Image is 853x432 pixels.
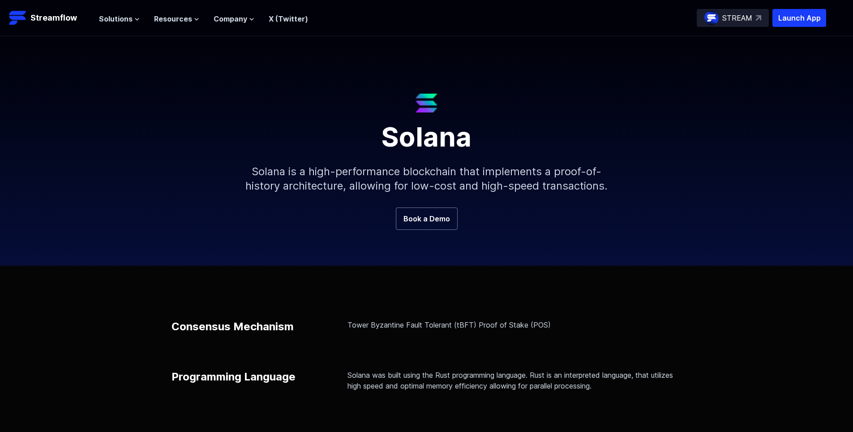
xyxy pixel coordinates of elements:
p: Consensus Mechanism [171,320,294,334]
button: Resources [154,13,199,24]
img: Solana [416,94,437,112]
a: STREAM [697,9,769,27]
img: streamflow-logo-circle.png [704,11,719,25]
img: Streamflow Logo [9,9,27,27]
span: Solutions [99,13,133,24]
span: Resources [154,13,192,24]
p: Solana is a high-performance blockchain that implements a proof-of-history architecture, allowing... [234,150,619,207]
a: Streamflow [9,9,90,27]
span: Company [214,13,247,24]
a: X (Twitter) [269,14,308,23]
p: Programming Language [171,370,296,384]
p: Tower Byzantine Fault Tolerant (tBFT) Proof of Stake (POS) [347,320,682,330]
button: Company [214,13,254,24]
button: Launch App [772,9,826,27]
a: Book a Demo [396,207,458,230]
img: top-right-arrow.svg [756,15,761,21]
p: Streamflow [30,12,77,24]
h1: Solana [212,112,642,150]
p: STREAM [722,13,752,23]
button: Solutions [99,13,140,24]
p: Solana was built using the Rust programming language. Rust is an interpreted language, that utili... [347,370,682,391]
